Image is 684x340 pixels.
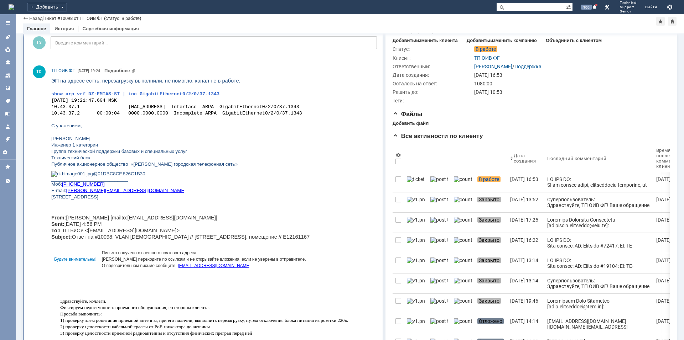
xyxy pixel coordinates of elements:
[393,111,423,117] span: Файлы
[430,278,448,283] img: post ticket.png
[477,318,504,324] span: Отложено
[454,278,472,283] img: counter.png
[510,217,538,223] div: [DATE] 17:25
[430,237,448,243] img: post ticket.png
[427,172,451,192] a: post ticket.png
[3,179,45,184] span: Будьте внимательны!
[507,273,544,293] a: [DATE] 13:14
[477,298,501,304] span: Закрыто
[475,192,507,212] a: Закрыто
[475,233,507,253] a: Закрыто
[407,318,425,324] img: v1.png
[29,16,43,21] a: Назад
[668,17,677,26] div: Сделать домашней страницей
[407,217,425,223] img: v1.png
[430,257,448,263] img: post ticket.png
[404,172,427,192] a: ticket_notification.png
[404,294,427,314] a: v1.png
[510,298,538,304] div: [DATE] 19:46
[507,233,544,253] a: [DATE] 16:22
[51,67,75,74] a: ТП ОИВ ФГ
[393,121,429,126] div: Добавить файл
[9,253,201,258] span: 3) проверку целостности приемной радиоантенны и отсутствия физических преград перед ней
[544,253,653,273] a: LO IPS DO: Sita consec: AD: Elits do #19104: EI: TE-INC.UT:01221449. L87490280 // ETDO 2831 // Ma...
[127,186,199,191] a: [EMAIL_ADDRESS][DOMAIN_NAME]
[474,64,512,69] a: [PERSON_NAME]
[544,213,653,233] a: Loremips Dolorsita Consectetu [adipiscin.elitseddo@eiu.te]: Incidi utlab. Etdoloremagn Aliqu Enim...
[451,233,475,253] a: counter.png
[404,213,427,233] a: v1.png
[2,95,14,107] a: Теги
[2,121,14,132] a: Мой профиль
[430,298,448,304] img: post ticket.png
[2,44,14,55] a: Общая аналитика
[427,273,451,293] a: post ticket.png
[104,68,135,73] a: Прикреплены файлы: image001.jpg
[454,197,472,202] img: counter.png
[620,9,637,14] span: Senior
[9,326,49,332] span: [DOMAIN_NAME]
[427,192,451,212] a: post ticket.png
[565,3,572,10] span: Расширенный поиск
[407,298,425,304] img: v1.png
[454,176,472,182] img: counter.png
[2,134,14,145] a: Правила автоматизации
[407,278,425,283] img: v1.png
[510,176,538,182] div: [DATE] 16:53
[90,69,100,73] span: 19:24
[581,5,592,10] span: 100
[507,172,544,192] a: [DATE] 16:53
[9,240,297,245] span: 1) проверку электропитания приемной антенны, при его наличии, выполнить перезагрузку, путем отклю...
[467,38,537,43] div: Добавить/изменить компанию
[510,257,538,263] div: [DATE] 13:14
[407,176,425,182] img: ticket_notification.png
[547,197,651,237] div: Суперпользователь: Здравствуйте, ТП ОИВ ФГ! Ваше обращение зарегистрировано в Службе Технической ...
[507,294,544,314] a: [DATE] 19:46
[474,46,497,52] span: В работе
[454,257,472,263] img: counter.png
[404,314,427,334] a: v1.png
[544,294,653,314] a: Loremipsum Dolo Sitametco [adip.elitseddoei@tem.in]: Utlabo etdo! Magnaali enimadmini, veniamqui ...
[2,83,14,94] a: Шаблоны комментариев
[430,176,448,182] img: post ticket.png
[2,108,14,119] a: База знаний
[474,72,665,78] div: [DATE] 16:53
[656,17,665,26] div: Добавить в избранное
[78,69,89,73] span: [DATE]
[393,81,473,86] div: Осталось на ответ:
[510,237,538,243] div: [DATE] 16:22
[9,295,14,300] span: ---
[427,233,451,253] a: post ticket.png
[475,253,507,273] a: Закрыто
[451,314,475,334] a: counter.png
[507,314,544,334] a: [DATE] 14:14
[393,64,473,69] div: Ответственный:
[474,81,665,86] div: 1080:00
[27,3,67,11] div: Добавить
[547,156,606,161] div: Последний комментарий
[544,273,653,293] a: Суперпользователь: Здравствуйте, ТП ОИВ ФГ! Ваше обращение зарегистрировано в Службе Технической ...
[393,89,473,95] div: Решить до:
[2,57,14,68] a: Клиенты
[475,314,507,334] a: Отложено
[427,294,451,314] a: post ticket.png
[477,217,501,223] span: Закрыто
[9,307,68,313] span: Отдел эксплуатации сети
[9,221,158,239] span: Здравствуйте, коллеги. Фиксируем недоступность приемного оборудования, со стороны клиента. Просьб...
[603,3,611,11] a: Перейти в интерфейс администратора
[393,98,473,103] div: Теги:
[477,278,501,283] span: Закрыто
[2,31,14,43] a: Активности
[11,181,53,187] span: [PHONE_NUMBER]
[477,237,501,243] span: Закрыто
[665,3,674,11] button: Сохранить лог
[407,257,425,263] img: v1.png
[9,320,54,326] span: [PHONE_NUMBER]
[11,103,53,109] a: [PHONE_NUMBER]
[2,147,14,158] a: Настройки
[404,253,427,273] a: v1.png
[15,188,134,193] span: [PERSON_NAME][EMAIL_ADDRESS][DOMAIN_NAME]
[9,314,105,319] span: ООО "Региональные беспроводные сети"
[544,192,653,212] a: Суперпользователь: Здравствуйте, ТП ОИВ ФГ! Ваше обращение зарегистрировано в Службе Технической ...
